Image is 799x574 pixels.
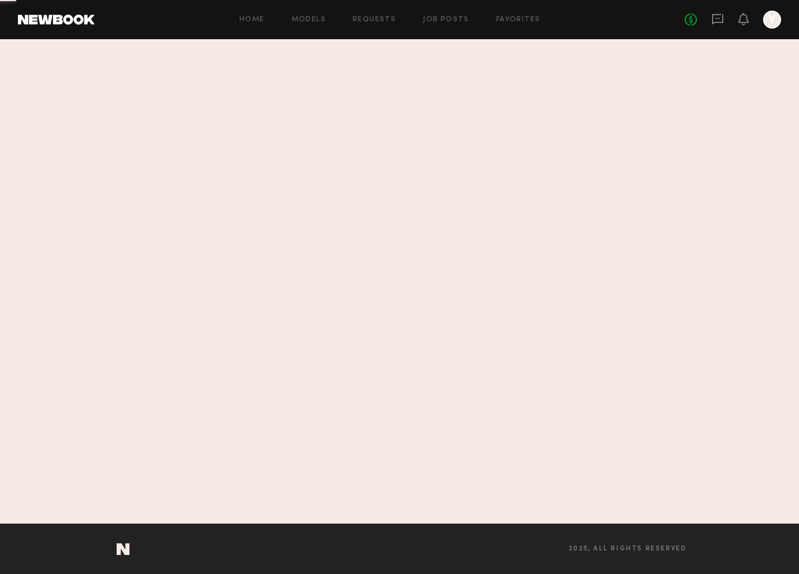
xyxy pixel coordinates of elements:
[569,545,687,553] span: 2025, all rights reserved
[496,16,541,24] a: Favorites
[763,11,781,29] a: Y
[353,16,396,24] a: Requests
[239,16,265,24] a: Home
[423,16,469,24] a: Job Posts
[292,16,326,24] a: Models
